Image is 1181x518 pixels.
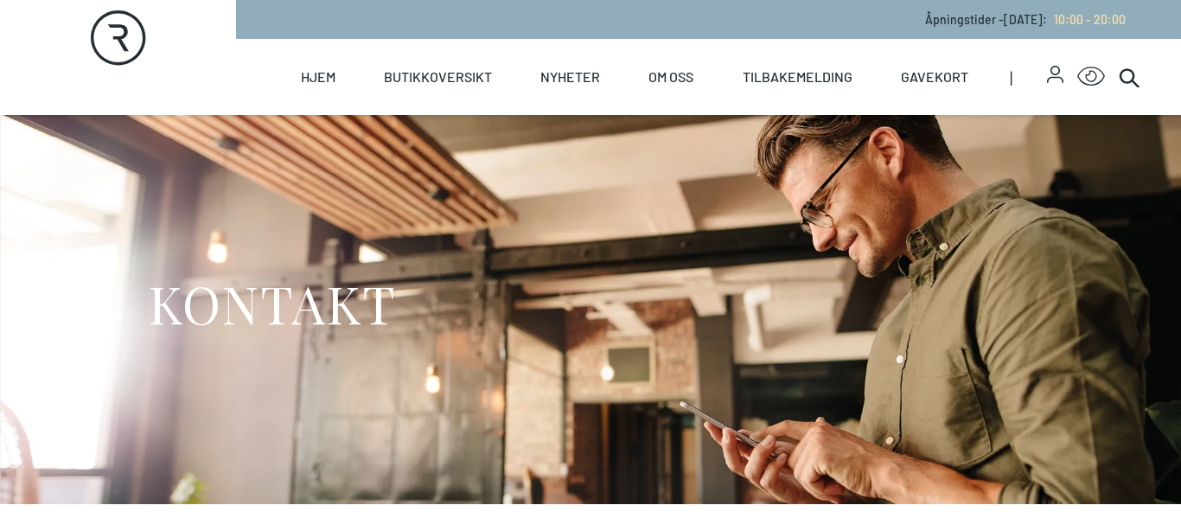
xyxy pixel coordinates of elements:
[1010,39,1047,115] span: |
[301,39,335,115] a: Hjem
[648,39,693,115] a: Om oss
[925,10,1126,29] p: Åpningstider - [DATE] :
[743,39,852,115] a: Tilbakemelding
[1054,12,1126,27] span: 10:00 - 20:00
[540,39,600,115] a: Nyheter
[1047,12,1126,27] a: 10:00 - 20:00
[1077,63,1105,91] button: Open Accessibility Menu
[148,271,397,336] h1: KONTAKT
[901,39,968,115] a: Gavekort
[384,39,492,115] a: Butikkoversikt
